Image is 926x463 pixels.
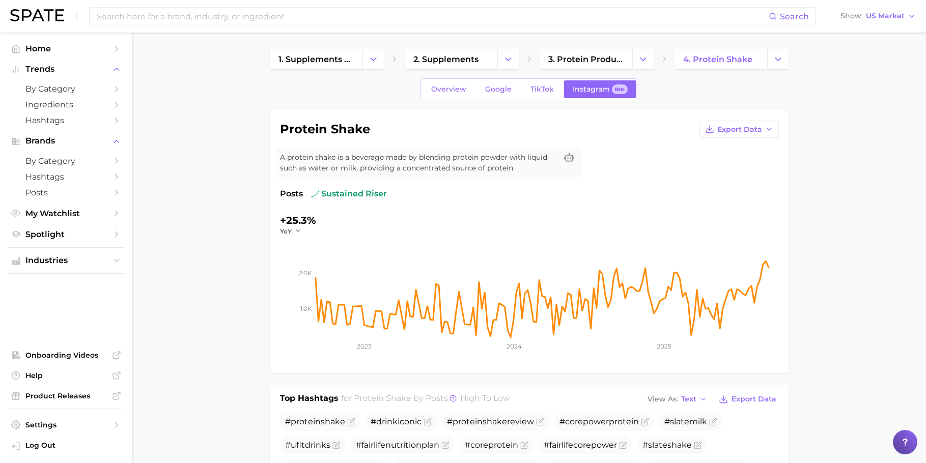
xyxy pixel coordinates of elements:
[681,396,696,402] span: Text
[732,395,776,403] span: Export Data
[520,441,528,449] button: Flag as miscategorized or irrelevant
[362,49,384,69] button: Change Category
[485,85,512,94] span: Google
[405,49,497,69] a: 2. supplements
[506,342,521,350] tspan: 2024
[8,153,124,169] a: by Category
[280,392,339,407] h1: Top Hashtags
[632,49,654,69] button: Change Category
[441,441,450,449] button: Flag as miscategorized or irrelevant
[645,393,710,406] button: View AsText
[25,209,107,218] span: My Watchlist
[544,440,617,450] span: #fairlifecorepower
[483,417,507,426] span: shake
[573,85,610,94] span: Instagram
[25,65,107,74] span: Trends
[25,391,107,400] span: Product Releases
[423,80,475,98] a: Overview
[285,440,330,450] span: #ufitdrinks
[25,420,107,429] span: Settings
[25,172,107,182] span: Hashtags
[8,62,124,77] button: Trends
[536,418,544,426] button: Flag as miscategorized or irrelevant
[866,13,905,19] span: US Market
[694,441,702,449] button: Flag as miscategorized or irrelevant
[25,84,107,94] span: by Category
[280,123,370,135] h1: protein shake
[675,49,767,69] a: 4. protein shake
[8,41,124,56] a: Home
[332,441,341,449] button: Flag as miscategorized or irrelevant
[8,81,124,97] a: by Category
[699,121,779,138] button: Export Data
[716,392,778,407] button: Export Data
[8,133,124,149] button: Brands
[354,393,411,403] span: protein shake
[8,368,124,383] a: Help
[497,49,519,69] button: Change Category
[447,417,534,426] span: # review
[642,440,692,450] span: #slate
[280,152,557,173] span: A protein shake is a beverage made by blending protein powder with liquid such as water or milk, ...
[25,44,107,53] span: Home
[25,100,107,109] span: Ingredients
[25,371,107,380] span: Help
[530,85,554,94] span: TikTok
[767,49,789,69] button: Change Category
[709,418,717,426] button: Flag as miscategorized or irrelevant
[300,305,312,312] tspan: 1.0k
[465,440,518,450] span: #core
[453,417,483,426] span: protein
[559,417,639,426] span: #corepower
[717,125,762,134] span: Export Data
[25,156,107,166] span: by Category
[299,269,312,276] tspan: 2.0k
[25,188,107,197] span: Posts
[280,227,302,236] button: YoY
[656,342,671,350] tspan: 2025
[8,438,124,455] a: Log out. Currently logged in with e-mail jenny.zeng@spate.nyc.
[96,8,769,25] input: Search here for a brand, industry, or ingredient
[25,115,107,125] span: Hashtags
[564,80,636,98] a: InstagramBeta
[488,440,518,450] span: protein
[291,417,321,426] span: protein
[840,13,863,19] span: Show
[522,80,563,98] a: TikTok
[280,188,303,200] span: Posts
[780,12,809,21] span: Search
[8,185,124,200] a: Posts
[25,256,107,265] span: Industries
[838,10,918,23] button: ShowUS Market
[25,229,107,239] span: Spotlight
[615,85,625,94] span: Beta
[25,351,107,360] span: Onboarding Videos
[278,54,354,64] span: 1. supplements & ingestibles
[431,85,466,94] span: Overview
[609,417,639,426] span: protein
[311,188,387,200] span: sustained riser
[648,396,678,402] span: View As
[683,54,752,64] span: 4. protein shake
[25,441,116,450] span: Log Out
[8,417,124,432] a: Settings
[413,54,479,64] span: 2. supplements
[641,418,649,426] button: Flag as miscategorized or irrelevant
[8,388,124,403] a: Product Releases
[460,393,510,403] span: high to low
[321,417,345,426] span: shake
[476,80,520,98] a: Google
[8,348,124,363] a: Onboarding Videos
[540,49,632,69] a: 3. protein products
[619,441,627,449] button: Flag as miscategorized or irrelevant
[667,440,692,450] span: shake
[8,253,124,268] button: Industries
[356,440,439,450] span: #fairlifenutritionplan
[341,392,510,407] h2: for by Posts
[25,136,107,146] span: Brands
[357,342,372,350] tspan: 2023
[8,97,124,112] a: Ingredients
[311,190,319,198] img: sustained riser
[8,226,124,242] a: Spotlight
[8,206,124,221] a: My Watchlist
